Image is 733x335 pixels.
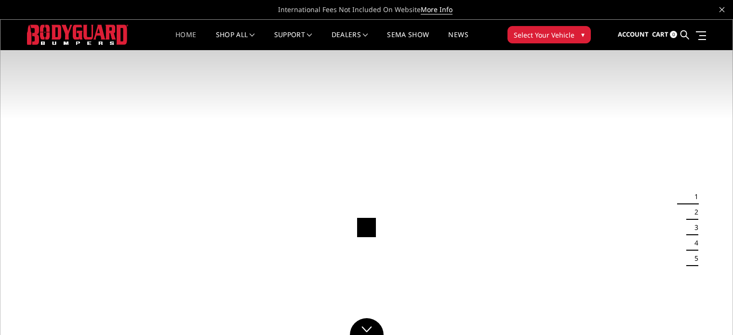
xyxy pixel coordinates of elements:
button: 5 of 5 [689,251,698,266]
a: Support [274,31,312,50]
span: 0 [670,31,677,38]
a: Cart 0 [652,22,677,48]
a: Account [618,22,649,48]
a: SEMA Show [387,31,429,50]
img: BODYGUARD BUMPERS [27,25,128,44]
button: 3 of 5 [689,220,698,235]
span: Select Your Vehicle [514,30,574,40]
span: Account [618,30,649,39]
a: Click to Down [350,318,384,335]
span: Cart [652,30,668,39]
button: 4 of 5 [689,235,698,251]
a: shop all [216,31,255,50]
button: 2 of 5 [689,204,698,220]
button: 1 of 5 [689,189,698,204]
a: Home [175,31,196,50]
button: Select Your Vehicle [507,26,591,43]
a: More Info [421,5,453,14]
a: Dealers [332,31,368,50]
span: ▾ [581,29,585,40]
a: News [448,31,468,50]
